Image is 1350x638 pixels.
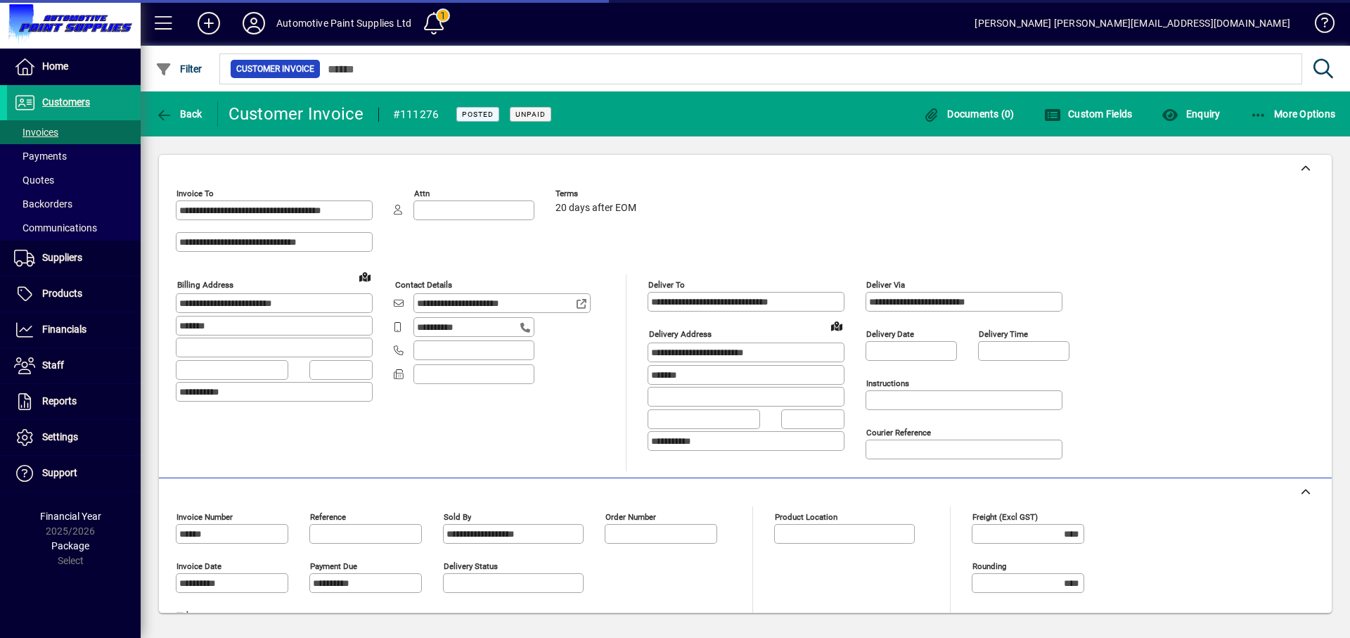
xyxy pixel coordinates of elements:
[7,456,141,491] a: Support
[14,151,67,162] span: Payments
[141,101,218,127] app-page-header-button: Back
[42,324,86,335] span: Financials
[515,110,546,119] span: Unpaid
[42,359,64,371] span: Staff
[1247,101,1339,127] button: More Options
[231,11,276,36] button: Profile
[7,192,141,216] a: Backorders
[176,189,214,198] mat-label: Invoice To
[866,428,931,438] mat-label: Courier Reference
[155,63,202,75] span: Filter
[414,189,430,198] mat-label: Attn
[7,312,141,347] a: Financials
[229,103,364,125] div: Customer Invoice
[393,103,439,126] div: #111276
[1158,101,1223,127] button: Enquiry
[1250,108,1336,120] span: More Options
[7,49,141,84] a: Home
[462,110,494,119] span: Posted
[42,96,90,108] span: Customers
[40,511,101,522] span: Financial Year
[1044,108,1133,120] span: Custom Fields
[648,280,685,290] mat-label: Deliver To
[310,561,357,571] mat-label: Payment due
[7,241,141,276] a: Suppliers
[152,101,206,127] button: Back
[155,108,202,120] span: Back
[42,60,68,72] span: Home
[605,512,656,522] mat-label: Order number
[152,56,206,82] button: Filter
[555,203,636,214] span: 20 days after EOM
[176,512,233,522] mat-label: Invoice number
[1041,101,1136,127] button: Custom Fields
[444,512,471,522] mat-label: Sold by
[7,120,141,144] a: Invoices
[444,561,498,571] mat-label: Delivery status
[7,144,141,168] a: Payments
[7,168,141,192] a: Quotes
[1304,3,1332,49] a: Knowledge Base
[972,512,1038,522] mat-label: Freight (excl GST)
[14,174,54,186] span: Quotes
[7,216,141,240] a: Communications
[42,288,82,299] span: Products
[979,329,1028,339] mat-label: Delivery time
[276,12,411,34] div: Automotive Paint Supplies Ltd
[176,561,221,571] mat-label: Invoice date
[975,12,1290,34] div: [PERSON_NAME] [PERSON_NAME][EMAIL_ADDRESS][DOMAIN_NAME]
[14,127,58,138] span: Invoices
[866,329,914,339] mat-label: Delivery date
[866,280,905,290] mat-label: Deliver via
[920,101,1018,127] button: Documents (0)
[7,384,141,419] a: Reports
[14,198,72,210] span: Backorders
[42,395,77,407] span: Reports
[42,252,82,263] span: Suppliers
[14,222,97,234] span: Communications
[176,611,193,620] mat-label: Title
[186,11,231,36] button: Add
[42,467,77,478] span: Support
[42,431,78,442] span: Settings
[923,108,1015,120] span: Documents (0)
[7,276,141,312] a: Products
[825,314,848,337] a: View on map
[7,348,141,383] a: Staff
[236,62,314,76] span: Customer Invoice
[310,512,346,522] mat-label: Reference
[1162,108,1220,120] span: Enquiry
[555,189,640,198] span: Terms
[775,512,837,522] mat-label: Product location
[866,378,909,388] mat-label: Instructions
[354,265,376,288] a: View on map
[7,420,141,455] a: Settings
[972,561,1006,571] mat-label: Rounding
[51,540,89,551] span: Package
